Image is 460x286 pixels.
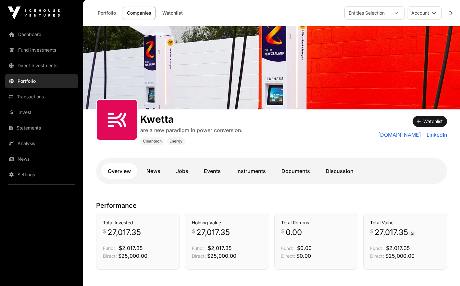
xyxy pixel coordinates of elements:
a: LinkedIn [424,131,447,139]
p: are a new paradigm in power conversion. [140,126,242,134]
span: Fund: [370,245,382,251]
span: 27,017.35 [375,227,416,238]
span: Direct: [192,253,206,259]
span: $25,000.00 [385,253,415,259]
a: Portfolio [93,7,120,19]
a: Events [197,163,227,179]
p: Performance [96,201,447,210]
span: $25,000.00 [118,253,147,259]
a: Jobs [169,163,195,179]
a: Fund Investments [5,43,78,57]
span: $2,017.35 [386,245,410,251]
a: Instruments [230,163,272,179]
span: Direct: [103,253,117,259]
span: Direct: [281,253,295,259]
button: Account [407,6,442,19]
span: Cleantech [143,139,162,144]
span: Fund: [281,245,293,251]
a: Watchlist [158,7,187,19]
a: Dashboard [5,27,78,42]
div: Entities Selection [345,7,389,19]
span: Direct: [370,253,384,259]
span: $2,017.35 [119,245,143,251]
h3: Total Invested [103,219,173,226]
a: Overview [101,163,137,179]
span: Fund: [103,245,115,251]
span: 27,017.35 [196,227,230,238]
span: 0.00 [286,227,302,238]
img: SVGs_Kwetta.svg [99,102,134,137]
a: Direct Investments [5,58,78,73]
a: Companies [123,7,155,19]
button: Watchlist [413,116,447,127]
span: $ [281,227,284,235]
span: $0.00 [297,245,312,251]
a: Discussion [319,163,360,179]
h3: Total Returns [281,219,351,226]
a: Analysis [5,136,78,151]
span: $ [192,227,195,235]
span: $ [103,227,106,235]
img: Kwetta [83,26,460,109]
a: Statements [5,121,78,135]
a: Portfolio [5,74,78,88]
h3: Total Value [370,219,440,226]
a: Transactions [5,90,78,104]
span: Energy [169,139,182,144]
span: $0.00 [296,253,311,259]
span: $25,000.00 [207,253,236,259]
span: 27,017.35 [107,227,141,238]
span: $2,017.35 [208,245,232,251]
a: Documents [275,163,317,179]
a: News [5,152,78,166]
a: [DOMAIN_NAME] [378,131,421,139]
span: $ [370,227,373,235]
span: Fund: [192,245,204,251]
h1: Kwetta [140,113,242,125]
img: Icehouse Ventures Logo [8,6,60,19]
h3: Holding Value [192,219,262,226]
iframe: Chat Widget [428,255,460,286]
a: Settings [5,168,78,182]
nav: Tabs [101,163,442,179]
a: Invest [5,105,78,119]
a: News [140,163,167,179]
